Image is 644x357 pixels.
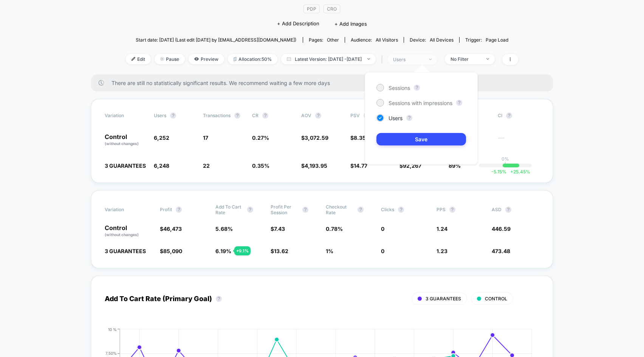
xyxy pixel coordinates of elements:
[358,207,364,213] button: ?
[324,5,340,13] span: CRO
[498,136,539,147] span: ---
[108,327,117,331] tspan: 10 %
[376,133,466,145] button: Save
[393,57,423,62] div: users
[203,113,231,118] span: Transactions
[437,248,447,254] span: 1.23
[350,162,367,169] span: $
[350,113,360,118] span: PSV
[326,248,333,254] span: 1 %
[326,226,343,232] span: 0.78 %
[160,248,182,254] span: $
[354,134,366,141] span: 8.35
[271,248,288,254] span: $
[315,113,321,119] button: ?
[354,162,367,169] span: 14.77
[271,226,285,232] span: $
[203,162,210,169] span: 22
[381,226,384,232] span: 0
[398,207,404,213] button: ?
[252,162,269,169] span: 0.35 %
[281,54,376,64] span: Latest Version: [DATE] - [DATE]
[160,57,164,61] img: end
[105,134,146,147] p: Control
[506,113,512,119] button: ?
[154,162,169,169] span: 6,248
[406,115,412,121] button: ?
[376,37,398,43] span: All Visitors
[492,207,502,212] span: ASD
[449,207,455,213] button: ?
[404,37,459,43] span: Device:
[465,37,508,43] div: Trigger:
[510,169,513,175] span: +
[111,80,538,86] span: There are still no statistically significant results. We recommend waiting a few more days
[160,207,172,212] span: Profit
[170,113,176,119] button: ?
[215,226,233,232] span: 5.68 %
[381,207,394,212] span: Clicks
[505,162,506,167] p: |
[176,207,182,213] button: ?
[163,226,182,232] span: 46,473
[505,207,511,213] button: ?
[234,246,251,255] div: + 9.1 %
[274,248,288,254] span: 13.62
[105,113,146,119] span: Variation
[136,37,296,43] span: Start date: [DATE] (Last edit [DATE] by [EMAIL_ADDRESS][DOMAIN_NAME])
[287,57,291,61] img: calendar
[381,248,384,254] span: 0
[215,248,231,254] span: 6.19 %
[234,113,240,119] button: ?
[389,115,402,121] span: Users
[105,351,117,355] tspan: 7.50%
[426,296,461,301] span: 3 GUARANTEES
[305,162,327,169] span: 4,193.95
[154,134,169,141] span: 6,252
[160,226,182,232] span: $
[502,156,509,162] p: 0%
[271,204,299,215] span: Profit Per Session
[203,134,208,141] span: 17
[234,57,237,61] img: rebalance
[301,113,311,118] span: AOV
[456,100,462,106] button: ?
[486,58,489,60] img: end
[486,37,508,43] span: Page Load
[389,100,452,106] span: Sessions with impressions
[491,169,506,175] span: -5.15 %
[437,226,447,232] span: 1.24
[277,20,319,28] span: + Add Description
[305,134,328,141] span: 3,072.59
[154,113,166,118] span: users
[498,113,539,119] span: CI
[367,58,370,60] img: end
[216,296,222,302] button: ?
[301,162,327,169] span: $
[247,207,253,213] button: ?
[303,5,320,13] span: PDP
[189,54,224,64] span: Preview
[350,134,366,141] span: $
[492,248,510,254] span: 473.48
[506,169,530,175] span: 25.45 %
[429,59,432,60] img: end
[105,232,139,237] span: (without changes)
[105,141,139,146] span: (without changes)
[414,85,420,91] button: ?
[126,54,151,64] span: Edit
[309,37,339,43] div: Pages:
[155,54,185,64] span: Pause
[492,226,511,232] span: 446.59
[105,225,152,238] p: Control
[105,162,146,169] span: 3 GUARANTEES
[274,226,285,232] span: 7.43
[252,134,269,141] span: 0.27 %
[302,207,308,213] button: ?
[228,54,277,64] span: Allocation: 50%
[326,204,354,215] span: Checkout Rate
[327,37,339,43] span: other
[105,248,146,254] span: 3 GUARANTEES
[334,21,367,27] span: + Add Images
[262,113,268,119] button: ?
